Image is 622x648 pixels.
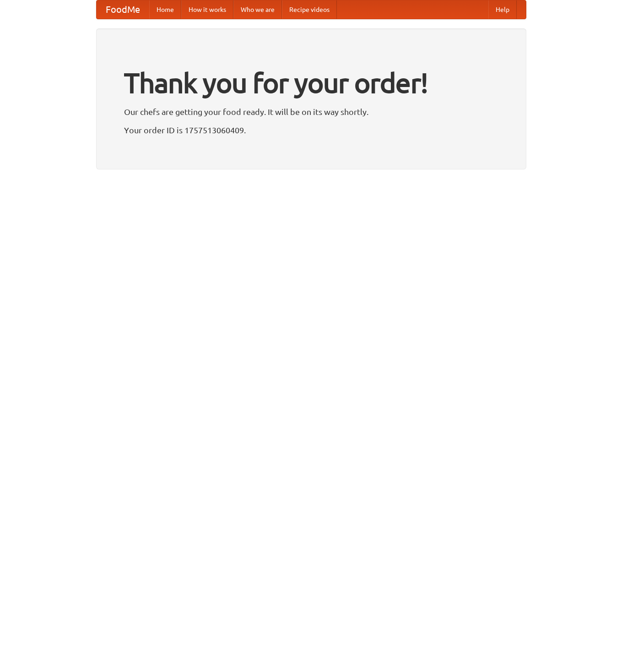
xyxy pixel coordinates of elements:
a: Who we are [233,0,282,19]
a: Recipe videos [282,0,337,19]
a: Help [488,0,517,19]
p: Our chefs are getting your food ready. It will be on its way shortly. [124,105,498,119]
a: How it works [181,0,233,19]
a: Home [149,0,181,19]
a: FoodMe [97,0,149,19]
h1: Thank you for your order! [124,61,498,105]
p: Your order ID is 1757513060409. [124,123,498,137]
